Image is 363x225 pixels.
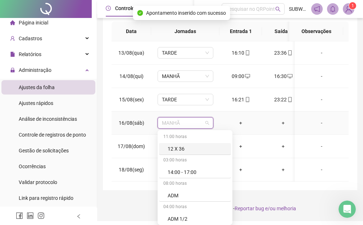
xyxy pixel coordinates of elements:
div: 04:00 horas [159,202,231,213]
div: 16:30 [268,72,299,80]
span: instagram [37,212,45,219]
div: - [300,49,343,57]
span: search [275,6,281,12]
span: Link para registro rápido [19,195,73,201]
iframe: Intercom live chat [339,201,356,218]
span: home [10,20,15,25]
span: Validar protocolo [19,179,57,185]
span: Admissão digital [178,5,215,11]
div: 09:00 [225,72,256,80]
span: 14/08(qui) [119,73,144,79]
th: Entrada 1 [219,22,262,41]
span: MANHÃ [162,118,209,128]
div: - [300,72,343,80]
div: 08:00 horas [159,178,231,190]
span: lock [10,68,15,73]
div: + [268,142,299,150]
div: + [225,166,256,174]
span: left [76,214,81,219]
span: Página inicial [19,20,48,26]
th: Data [112,22,151,41]
span: mobile [287,50,292,55]
div: - [300,142,343,150]
div: + [225,142,256,150]
span: 18/08(seg) [119,167,144,173]
span: Análise de inconsistências [19,116,77,122]
div: 12 X 36 [159,143,231,155]
div: ADM 1/2 [159,213,231,225]
span: check-circle [137,10,143,16]
span: notification [314,6,320,12]
span: Ajustes da folha [19,84,55,90]
img: 7526 [343,4,354,14]
span: 15/08(sex) [119,97,144,102]
footer: QRPoint © 2025 - 2.90.5 - [97,196,363,221]
span: TARDE [162,94,209,105]
span: Apontamento inserido com sucesso [146,9,226,17]
div: ADM [159,190,231,202]
span: SUBWAY [289,5,307,13]
span: Gestão de solicitações [19,148,69,153]
span: 13/08(qua) [118,50,144,56]
span: Reportar bug e/ou melhoria [235,206,296,211]
span: Controle de ponto [115,5,155,11]
span: facebook [16,212,23,219]
span: 16/08(sáb) [119,120,144,126]
span: Administração [19,67,51,73]
span: desktop [287,74,292,79]
span: clock-circle [106,6,111,11]
span: 1 [351,3,354,8]
span: user-add [10,36,15,41]
div: + [268,119,299,127]
span: Observações [295,27,337,35]
div: 14:00 - 17:00 [159,166,231,178]
span: 17/08(dom) [118,143,145,149]
span: desktop [244,74,250,79]
span: Ocorrências [19,164,46,169]
span: MANHÃ [162,71,209,82]
span: linkedin [27,212,34,219]
div: ADM 1/2 [168,215,227,223]
div: - [300,96,343,104]
sup: Atualize o seu contato no menu Meus Dados [349,2,356,9]
th: Jornadas [151,22,219,41]
span: Controle de registros de ponto [19,132,86,138]
div: 23:36 [268,49,299,57]
span: mobile [287,97,292,102]
div: 14:00 - 17:00 [168,168,227,176]
span: TARDE [162,47,209,58]
div: 03:00 horas [159,155,231,166]
div: - [300,166,343,174]
th: Saída 1 [262,22,304,41]
th: Observações [289,22,343,41]
span: Relatórios [19,51,41,57]
div: 23:22 [268,96,299,104]
div: + [268,166,299,174]
div: ADM [168,192,227,199]
span: Cadastros [19,36,42,41]
div: - [300,119,343,127]
span: bell [330,6,336,12]
div: 12 X 36 [168,145,227,153]
div: 11:00 horas [159,132,231,143]
span: file [10,52,15,57]
span: Ajustes rápidos [19,100,53,106]
span: mobile [244,50,250,55]
div: 16:10 [225,49,256,57]
span: mobile [244,97,250,102]
div: 16:21 [225,96,256,104]
div: + [225,119,256,127]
